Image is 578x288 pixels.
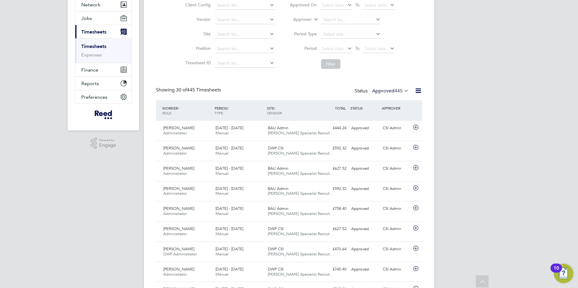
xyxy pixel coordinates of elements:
[268,125,288,130] span: BAU Admin
[349,224,380,234] div: Approved
[95,110,112,120] img: freesy-logo-retina.png
[268,211,333,216] span: [PERSON_NAME] Specialist Recruit…
[163,166,194,171] span: [PERSON_NAME]
[317,184,349,194] div: £592.32
[395,88,403,94] span: 445
[380,164,412,174] div: CSI Admin
[163,251,197,257] span: DWP Administrator
[215,16,274,24] input: Search for...
[349,103,380,114] div: STATUS
[317,264,349,274] div: £740.40
[380,123,412,133] div: CSI Admin
[322,2,344,8] span: Select date
[163,267,194,272] span: [PERSON_NAME]
[321,59,340,69] button: Filter
[216,206,243,211] span: [DATE] - [DATE]
[216,272,229,277] span: Manual
[372,88,409,94] label: Approved
[353,44,361,52] span: To
[267,110,282,115] span: VENDOR
[380,244,412,254] div: CSI Admin
[290,2,317,8] label: Approved On
[317,123,349,133] div: £444.24
[268,186,288,191] span: BAU Admin
[216,231,229,236] span: Manual
[380,184,412,194] div: CSI Admin
[265,103,318,118] div: SITE
[554,264,573,283] button: Open Resource Center, 10 new notifications
[268,272,333,277] span: [PERSON_NAME] Specialist Recruit…
[176,87,221,93] span: 445 Timesheets
[290,46,317,51] label: Period
[156,87,222,93] div: Showing
[268,226,284,231] span: DWP CSI
[349,264,380,274] div: Approved
[216,171,229,176] span: Manual
[163,231,187,236] span: Administrator
[216,130,229,136] span: Manual
[215,1,274,10] input: Search for...
[183,60,211,66] label: Timesheet ID
[75,38,132,63] div: Timesheets
[81,2,100,8] span: Network
[380,103,412,114] div: APPROVER
[176,87,187,93] span: 30 of
[81,67,98,73] span: Finance
[335,106,346,110] span: TOTAL
[349,184,380,194] div: Approved
[91,138,116,149] a: Powered byEngage
[322,46,344,51] span: Select date
[317,244,349,254] div: £470.64
[349,244,380,254] div: Approved
[349,204,380,214] div: Approved
[380,264,412,274] div: CSI Admin
[162,110,171,115] span: ROLE
[380,204,412,214] div: CSI Admin
[268,251,333,257] span: [PERSON_NAME] Specialist Recruit…
[380,224,412,234] div: CSI Admin
[216,166,243,171] span: [DATE] - [DATE]
[216,226,243,231] span: [DATE] - [DATE]
[353,1,361,9] span: To
[183,2,211,8] label: Client Config
[554,268,559,276] div: 10
[317,224,349,234] div: £627.52
[81,43,106,49] a: Timesheets
[163,226,194,231] span: [PERSON_NAME]
[349,143,380,153] div: Approved
[365,46,386,51] span: Select date
[75,25,132,38] button: Timesheets
[163,171,187,176] span: Administrator
[321,16,381,24] input: Search for...
[75,63,132,76] button: Finance
[355,87,410,95] div: Status
[163,130,187,136] span: Administrator
[349,164,380,174] div: Approved
[81,15,92,21] span: Jobs
[75,110,132,120] a: Go to home page
[216,151,229,156] span: Manual
[317,143,349,153] div: £592.32
[268,206,288,211] span: BAU Admin
[178,106,179,110] span: /
[215,59,274,68] input: Search for...
[183,46,211,51] label: Position
[163,186,194,191] span: [PERSON_NAME]
[183,17,211,22] label: Vendor
[216,186,243,191] span: [DATE] - [DATE]
[268,130,333,136] span: [PERSON_NAME] Specialist Recruit…
[268,267,284,272] span: DWP CSI
[163,211,187,216] span: Administrator
[216,251,229,257] span: Manual
[268,151,333,156] span: [PERSON_NAME] Specialist Recruit…
[380,143,412,153] div: CSI Admin
[163,206,194,211] span: [PERSON_NAME]
[161,103,213,118] div: WORKER
[268,146,284,151] span: DWP CSI
[216,146,243,151] span: [DATE] - [DATE]
[317,164,349,174] div: £627.52
[268,166,288,171] span: BAU Admin
[163,272,187,277] span: Administrator
[216,246,243,251] span: [DATE] - [DATE]
[75,11,132,25] button: Jobs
